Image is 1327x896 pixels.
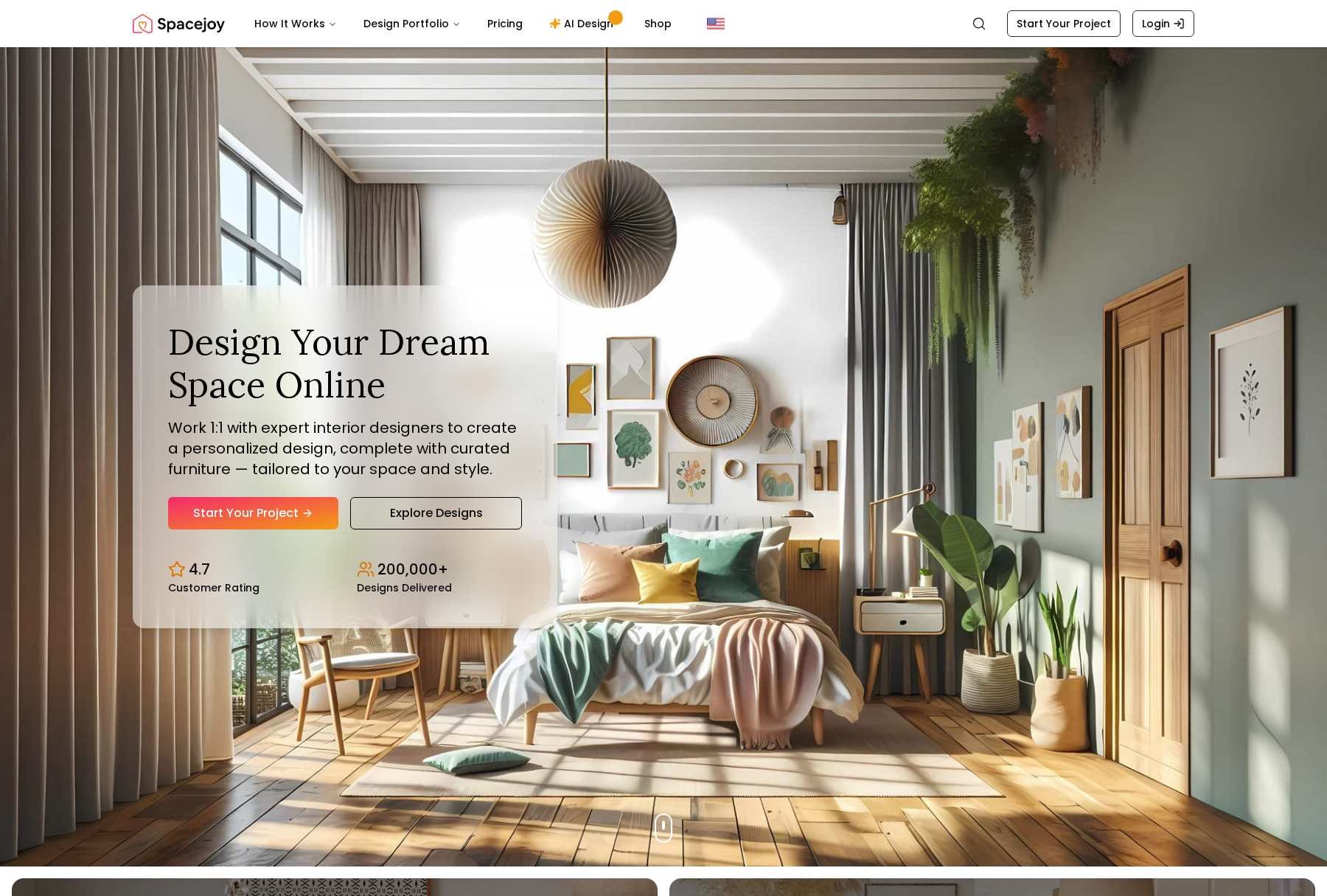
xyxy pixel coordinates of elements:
[168,497,338,529] a: Start Your Project
[243,9,349,38] button: How It Works
[476,9,534,38] a: Pricing
[189,559,210,580] p: 4.7
[357,583,452,593] small: Designs Delivered
[352,9,473,38] button: Design Portfolio
[243,9,683,38] nav: Main
[168,417,522,479] p: Work 1:1 with expert interior designers to create a personalized design, complete with curated fu...
[1132,10,1194,37] a: Login
[537,9,630,38] a: AI Design
[133,9,225,38] a: Spacejoy
[168,547,522,593] div: Design stats
[350,497,522,529] a: Explore Designs
[707,15,725,32] img: United States
[633,9,683,38] a: Shop
[168,321,522,406] h1: Design Your Dream Space Online
[1007,10,1121,37] a: Start Your Project
[377,559,448,580] p: 200,000+
[168,583,260,593] small: Customer Rating
[133,9,225,38] img: Spacejoy Logo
